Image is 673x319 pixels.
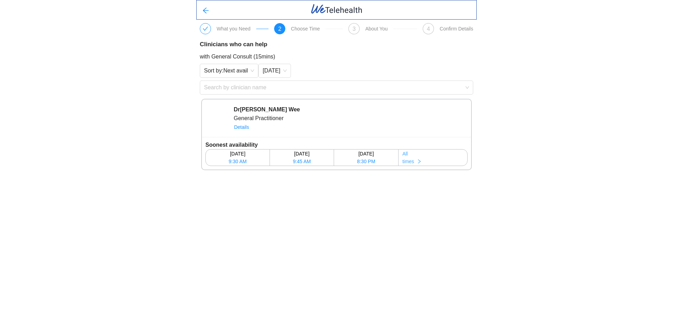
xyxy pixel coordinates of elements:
[203,26,208,32] span: check
[200,52,473,61] div: with General Consult (15mins)
[357,158,375,165] span: 8:30 PM
[206,150,270,166] button: [DATE]9:30 AM
[310,3,363,15] img: WeTelehealth
[202,7,209,15] span: arrow-left
[217,26,251,32] div: What you Need
[234,105,300,114] div: Dr [PERSON_NAME] Wee
[402,150,408,158] span: All
[365,26,388,32] div: About You
[278,26,281,32] span: 2
[234,123,249,131] span: Details
[440,26,473,32] div: Confirm Details
[234,114,300,123] div: General Practitioner
[210,105,224,119] img: UserFilesPublic%2FlwW1Pg3ODiebTZP3gVY0QmN0plD2%2Flogo%2Ffront%20cover-3%20left%20crop.jpg
[200,40,473,49] div: Clinicians who can help
[402,158,414,165] span: times
[417,159,422,165] span: right
[205,142,258,148] b: Soonest availability
[270,150,333,158] div: [DATE]
[334,150,398,158] div: [DATE]
[291,26,320,32] div: Choose Time
[206,150,269,158] div: [DATE]
[197,3,215,17] button: arrow-left
[353,26,356,32] span: 3
[229,158,246,165] span: 9:30 AM
[263,65,286,76] span: Today
[204,65,254,76] span: Sort by: Next avail
[234,123,252,131] button: Details
[427,26,430,32] span: 4
[293,158,311,165] span: 9:45 AM
[334,150,398,166] button: [DATE]8:30 PM
[270,150,334,166] button: [DATE]9:45 AM
[399,150,467,166] button: Alltimesright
